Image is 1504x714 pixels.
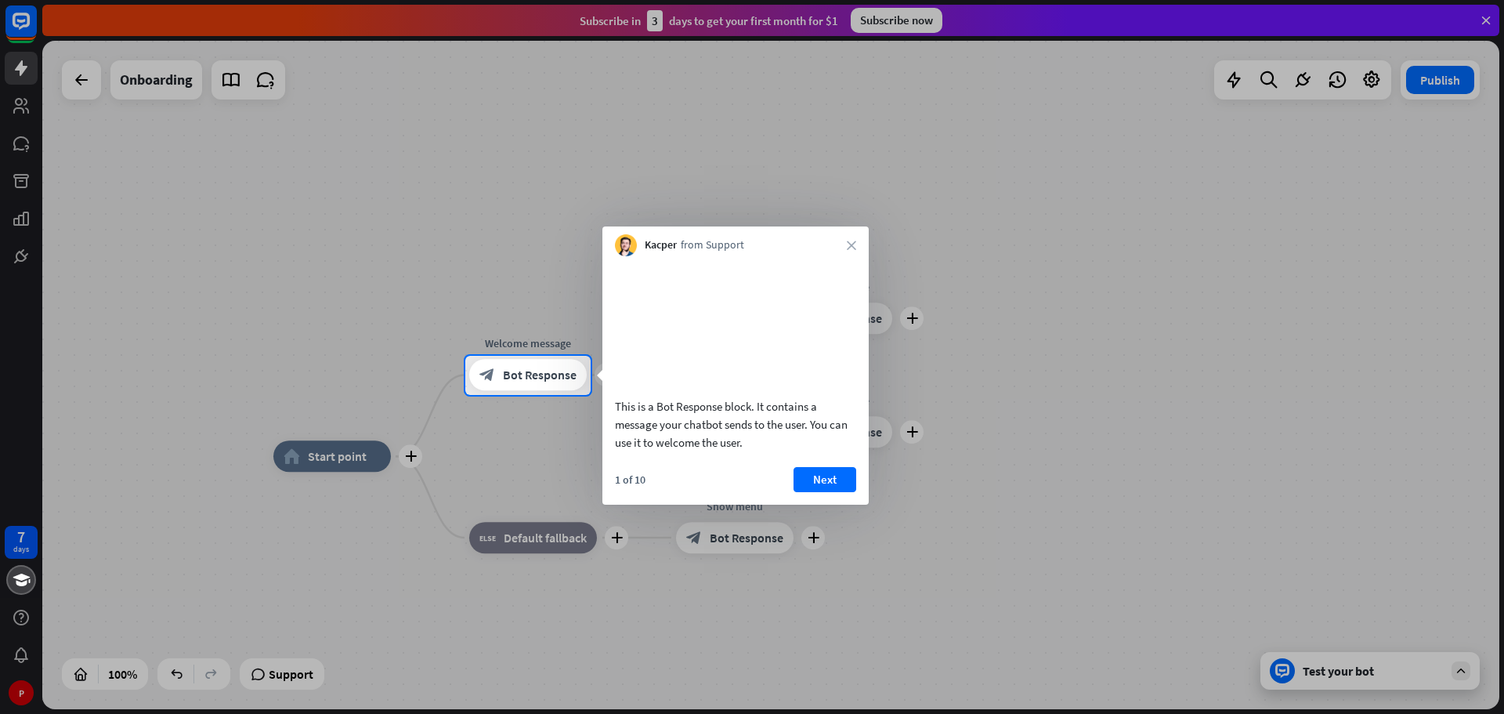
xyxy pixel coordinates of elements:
[847,241,856,250] i: close
[794,467,856,492] button: Next
[681,237,744,253] span: from Support
[645,237,677,253] span: Kacper
[615,473,645,487] div: 1 of 10
[503,368,577,383] span: Bot Response
[615,397,856,451] div: This is a Bot Response block. It contains a message your chatbot sends to the user. You can use i...
[13,6,60,53] button: Open LiveChat chat widget
[479,368,495,383] i: block_bot_response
